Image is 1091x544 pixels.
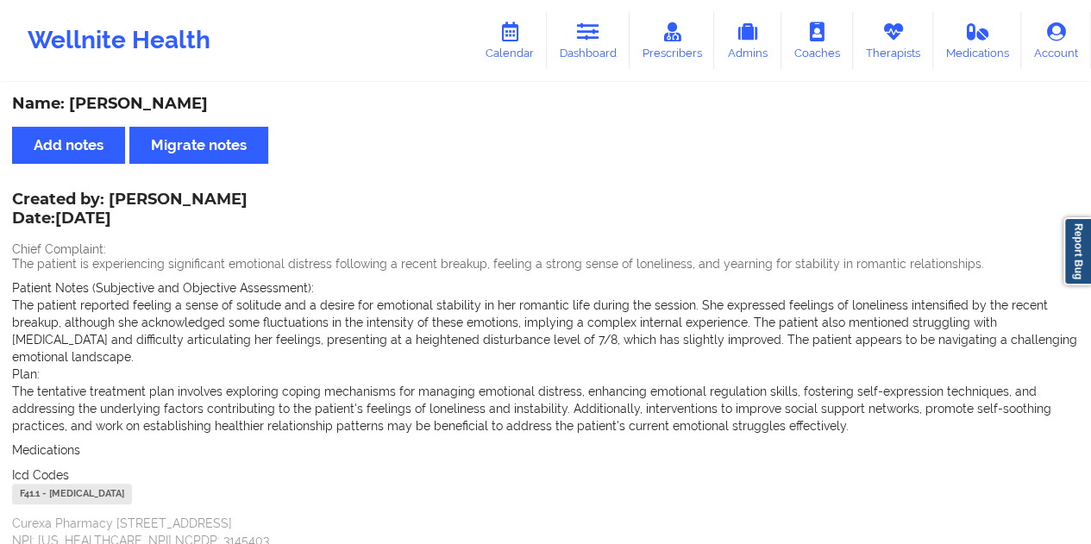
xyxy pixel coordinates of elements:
[473,12,547,69] a: Calendar
[129,127,268,164] button: Migrate notes
[12,468,69,482] span: Icd Codes
[12,191,248,230] div: Created by: [PERSON_NAME]
[12,367,40,381] span: Plan:
[12,484,132,504] div: F41.1 - [MEDICAL_DATA]
[12,94,1079,114] div: Name: [PERSON_NAME]
[781,12,853,69] a: Coaches
[12,127,125,164] button: Add notes
[12,255,1079,272] p: The patient is experiencing significant emotional distress following a recent breakup, feeling a ...
[12,208,248,230] p: Date: [DATE]
[1021,12,1091,69] a: Account
[547,12,630,69] a: Dashboard
[12,281,314,295] span: Patient Notes (Subjective and Objective Assessment):
[12,443,80,457] span: Medications
[630,12,715,69] a: Prescribers
[12,297,1079,366] p: The patient reported feeling a sense of solitude and a desire for emotional stability in her roma...
[933,12,1022,69] a: Medications
[12,383,1079,435] p: The tentative treatment plan involves exploring coping mechanisms for managing emotional distress...
[714,12,781,69] a: Admins
[12,242,106,256] span: Chief Complaint:
[1063,217,1091,285] a: Report Bug
[853,12,933,69] a: Therapists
